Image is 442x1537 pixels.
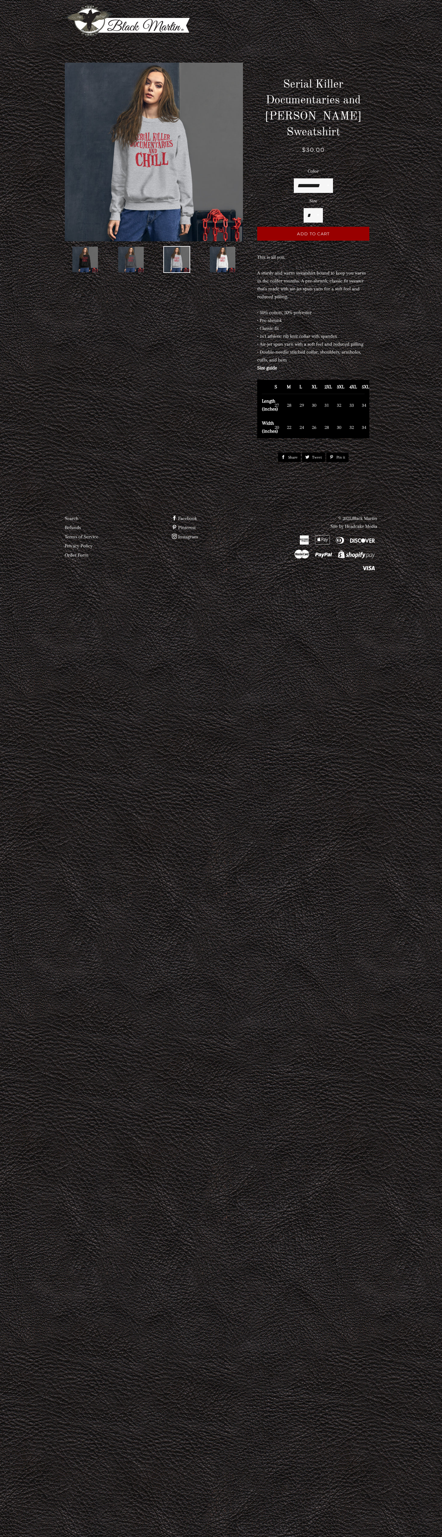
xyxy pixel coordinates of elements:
img: Serial Killer Documentaries and Chill Sweatshirt [118,246,144,273]
td: 26 [307,416,319,438]
a: Order Form [65,552,88,558]
td: 22 [282,416,294,438]
strong: 4XL [349,384,357,390]
a: Search [65,515,78,521]
strong: 2XL [324,384,332,390]
td: 27 [270,394,282,416]
strong: Width (inches) [262,420,278,434]
span: Share [288,453,301,462]
td: 32 [345,416,357,438]
img: Black Martin [65,5,191,37]
p: © 2025, [279,515,377,530]
strong: XL [312,384,317,390]
strong: 3XL [337,384,344,390]
td: 30 [307,394,319,416]
strong: Length (inches) [262,398,278,412]
td: 28 [282,394,294,416]
a: Black Martin [352,515,377,521]
strong: L [300,384,302,390]
strong: S [275,384,277,390]
img: Serial Killer Documentaries and Chill Sweatshirt [72,246,99,273]
td: 31 [320,394,332,416]
td: 32 [332,394,344,416]
td: 34 [357,394,369,416]
strong: M [287,384,291,390]
a: Site by Headcake Media [330,523,377,529]
span: Add to Cart [297,231,330,236]
h1: Serial Killer Documentaries and [PERSON_NAME] Sweatshirt [257,77,369,141]
a: Instagram [172,534,198,540]
td: 29 [295,394,307,416]
img: Serial Killer Documentaries and Chill Sweatshirt [163,246,190,273]
label: Color [257,167,369,175]
img: Serial Killer Documentaries and Chill Sweatshirt [209,246,236,273]
td: 24 [295,416,307,438]
span: Pin it [336,453,348,462]
img: Serial Killer Documentaries and Chill Sweatshirt [65,63,243,241]
a: Pinterest [172,525,196,530]
button: Add to Cart [257,227,369,241]
span: $30.00 [302,146,325,153]
td: 34 [357,416,369,438]
a: Refunds [65,525,81,530]
a: Terms of Service [65,534,98,540]
td: 28 [320,416,332,438]
a: Facebook [172,515,197,521]
a: Privacy Policy [65,543,93,549]
strong: Size guide [257,365,277,371]
span: Tweet [312,453,325,462]
td: 20 [270,416,282,438]
td: 33 [345,394,357,416]
div: This is all you. A sturdy and warm sweatshirt bound to keep you warm in the colder months. A pre-... [257,253,369,446]
td: 30 [332,416,344,438]
label: Size [257,197,369,205]
strong: 5XL [362,384,369,390]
